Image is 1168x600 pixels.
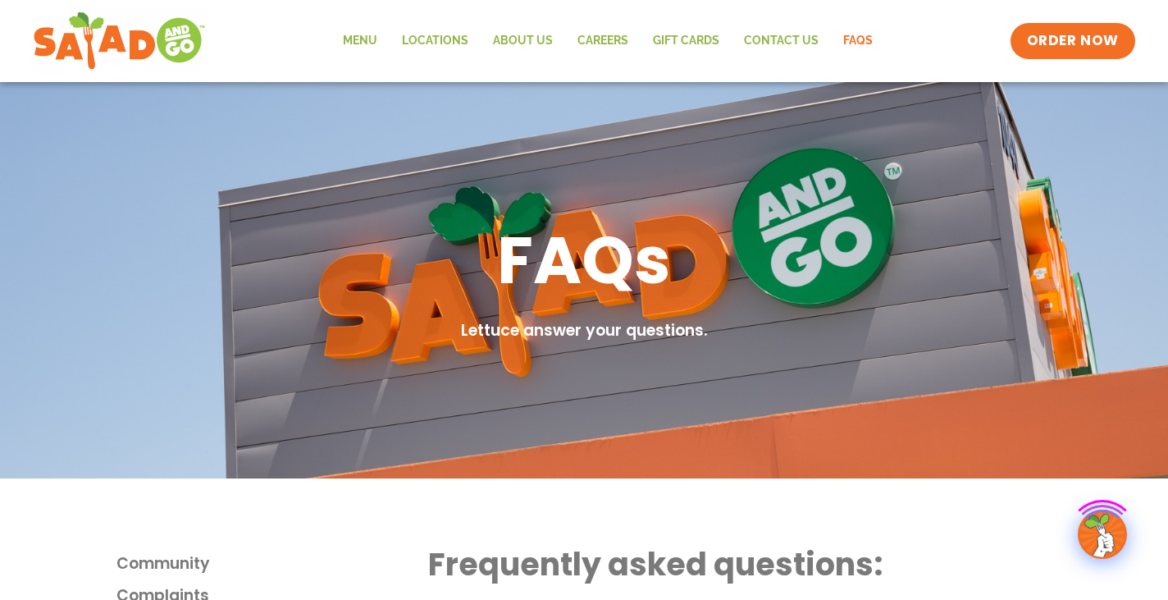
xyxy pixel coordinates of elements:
[428,544,1052,584] h2: Frequently asked questions:
[497,218,671,303] h1: FAQs
[116,552,428,576] a: Community
[481,22,565,60] a: About Us
[331,22,885,60] nav: Menu
[331,22,390,60] a: Menu
[1027,31,1119,51] span: ORDER NOW
[461,319,708,343] h2: Lettuce answer your questions.
[1011,23,1135,59] a: ORDER NOW
[33,8,206,74] img: new-SAG-logo-768×292
[831,22,885,60] a: FAQs
[390,22,481,60] a: Locations
[732,22,831,60] a: Contact Us
[641,22,732,60] a: GIFT CARDS
[565,22,641,60] a: Careers
[116,552,210,576] span: Community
